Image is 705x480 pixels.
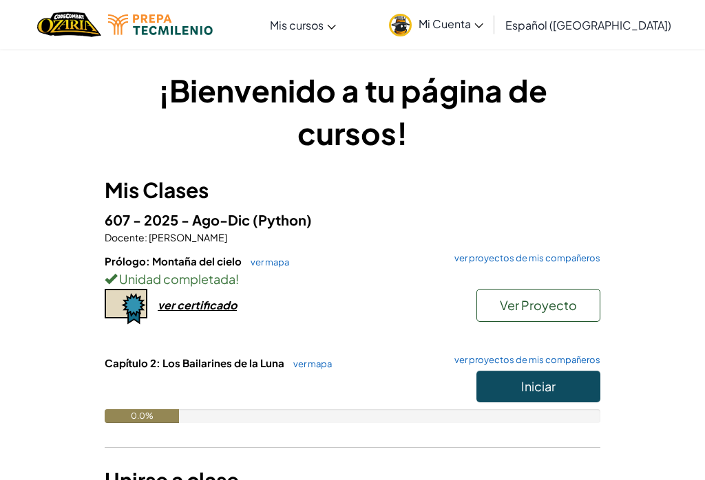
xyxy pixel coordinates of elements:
[235,271,239,287] span: !
[105,298,237,312] a: ver certificado
[448,356,600,364] a: ver proyectos de mis compañeros
[389,14,412,36] img: avatar
[105,69,600,154] h1: ¡Bienvenido a tu página de cursos!
[244,257,289,268] a: ver mapa
[105,409,179,423] div: 0.0%
[37,10,101,39] img: Home
[117,271,235,287] span: Unidad completada
[521,378,556,394] span: Iniciar
[37,10,101,39] a: Ozaria by CodeCombat logo
[253,211,312,228] span: (Python)
[105,211,253,228] span: 607 - 2025 - Ago-Dic
[505,18,671,32] span: Español ([GEOGRAPHIC_DATA])
[448,254,600,263] a: ver proyectos de mis compañeros
[500,297,577,313] span: Ver Proyecto
[147,231,227,243] span: [PERSON_NAME]
[382,3,490,46] a: Mi Cuenta
[476,289,600,322] button: Ver Proyecto
[145,231,147,243] span: :
[105,175,600,206] h3: Mis Clases
[158,298,237,312] div: ver certificado
[105,289,147,325] img: certificate-icon.png
[476,371,600,402] button: Iniciar
[498,6,678,43] a: Español ([GEOGRAPHIC_DATA])
[105,254,244,268] span: Prólogo: Montaña del cielo
[105,231,145,243] span: Docente
[286,358,332,369] a: ver mapa
[105,356,286,369] span: Capítulo 2: Los Bailarines de la Luna
[270,18,324,32] span: Mis cursos
[263,6,343,43] a: Mis cursos
[419,17,483,31] span: Mi Cuenta
[108,14,213,35] img: Tecmilenio logo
